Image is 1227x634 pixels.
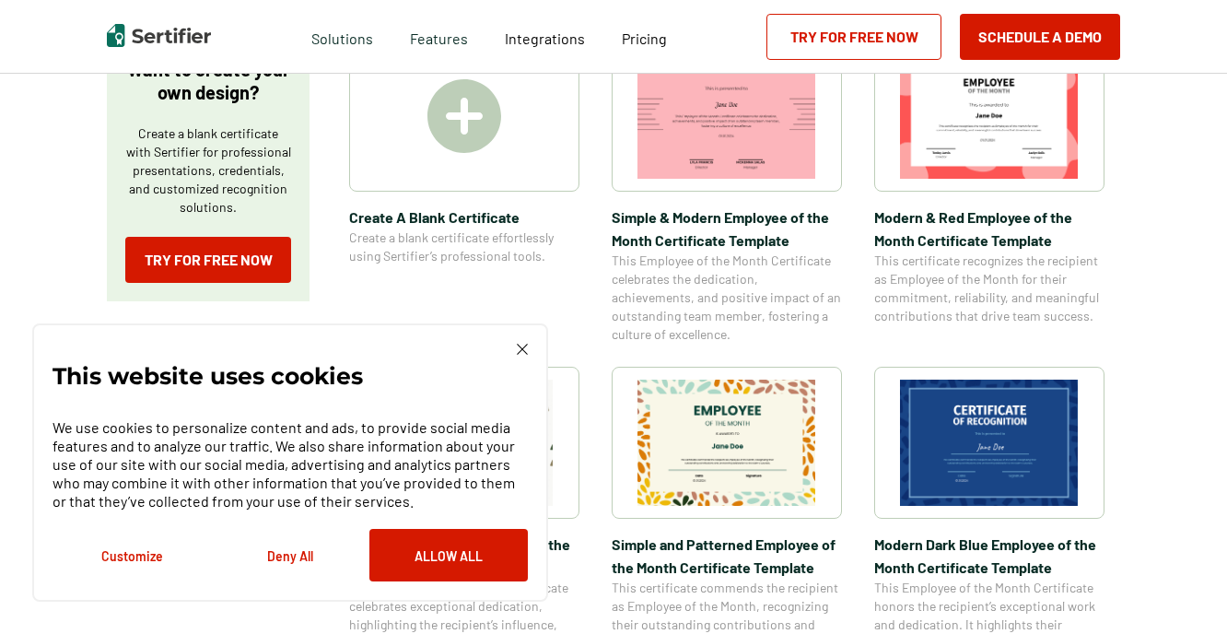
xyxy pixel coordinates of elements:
[107,24,211,47] img: Sertifier | Digital Credentialing Platform
[612,252,842,344] span: This Employee of the Month Certificate celebrates the dedication, achievements, and positive impa...
[612,40,842,344] a: Simple & Modern Employee of the Month Certificate TemplateSimple & Modern Employee of the Month C...
[612,205,842,252] span: Simple & Modern Employee of the Month Certificate Template
[53,367,363,385] p: This website uses cookies
[874,205,1104,252] span: Modern & Red Employee of the Month Certificate Template
[637,53,816,179] img: Simple & Modern Employee of the Month Certificate Template
[874,533,1104,579] span: Modern Dark Blue Employee of the Month Certificate Template
[410,25,468,48] span: Features
[612,533,842,579] span: Simple and Patterned Employee of the Month Certificate Template
[125,124,291,217] p: Create a blank certificate with Sertifier for professional presentations, credentials, and custom...
[311,25,373,48] span: Solutions
[349,205,579,229] span: Create A Blank Certificate
[505,25,585,48] a: Integrations
[874,252,1104,325] span: This certificate recognizes the recipient as Employee of the Month for their commitment, reliabil...
[874,40,1104,344] a: Modern & Red Employee of the Month Certificate TemplateModern & Red Employee of the Month Certifi...
[349,229,579,265] span: Create a blank certificate effortlessly using Sertifier’s professional tools.
[637,380,816,506] img: Simple and Patterned Employee of the Month Certificate Template
[766,14,941,60] a: Try for Free Now
[125,58,291,104] p: Want to create your own design?
[900,53,1079,179] img: Modern & Red Employee of the Month Certificate Template
[53,529,211,581] button: Customize
[900,380,1079,506] img: Modern Dark Blue Employee of the Month Certificate Template
[505,29,585,47] span: Integrations
[517,344,528,355] img: Cookie Popup Close
[960,14,1120,60] button: Schedule a Demo
[427,79,501,153] img: Create A Blank Certificate
[53,418,528,511] p: We use cookies to personalize content and ads, to provide social media features and to analyze ou...
[125,237,291,283] a: Try for Free Now
[622,25,667,48] a: Pricing
[211,529,369,581] button: Deny All
[622,29,667,47] span: Pricing
[369,529,528,581] button: Allow All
